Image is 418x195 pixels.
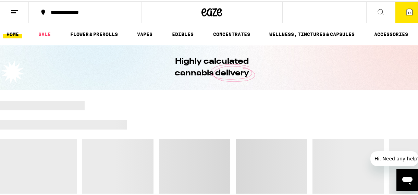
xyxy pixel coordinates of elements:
[3,29,22,37] a: HOME
[4,5,49,10] span: Hi. Need any help?
[407,9,411,13] span: 14
[371,29,411,37] a: ACCESSORIES
[169,29,197,37] a: EDIBLES
[35,29,54,37] a: SALE
[266,29,358,37] a: WELLNESS, TINCTURES & CAPSULES
[134,29,156,37] a: VAPES
[156,54,269,78] h1: Highly calculated cannabis delivery
[210,29,254,37] a: CONCENTRATES
[67,29,121,37] a: FLOWER & PREROLLS
[354,151,368,165] iframe: Close message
